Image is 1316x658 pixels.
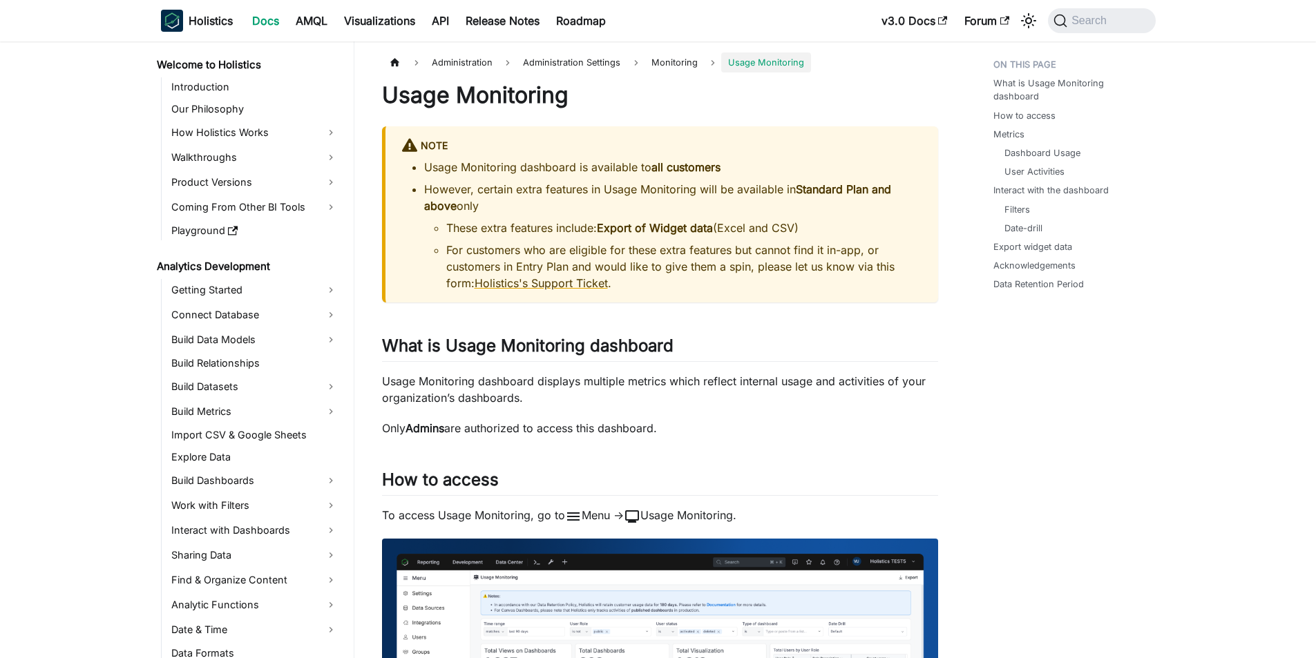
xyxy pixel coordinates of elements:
span: Monitoring [645,52,705,72]
a: What is Usage Monitoring dashboard [993,77,1147,103]
span: menu [565,508,582,525]
a: Build Metrics [167,400,342,423]
a: Docs [244,10,287,32]
img: Holistics [161,10,183,32]
a: Acknowledgements [993,259,1076,272]
button: Search (Command+K) [1048,8,1155,33]
a: Build Dashboards [167,470,342,492]
a: Filters [1004,203,1030,216]
h2: What is Usage Monitoring dashboard [382,336,938,362]
span: Administration Settings [516,52,627,72]
a: Metrics [993,128,1024,141]
a: Dashboard Usage [1004,146,1080,159]
a: Build Datasets [167,376,342,398]
div: Note [402,137,922,155]
a: Product Versions [167,171,342,193]
a: Import CSV & Google Sheets [167,425,342,445]
li: Usage Monitoring dashboard is available to [424,159,922,175]
a: Analytics Development [153,257,342,276]
a: How to access [993,109,1056,122]
span: Administration [425,52,499,72]
a: Connect Database [167,304,342,326]
a: Our Philosophy [167,99,342,119]
a: Build Relationships [167,354,342,373]
strong: Export of Widget data [597,221,713,235]
h1: Usage Monitoring [382,81,938,109]
span: Usage Monitoring [721,52,811,72]
b: Holistics [189,12,233,29]
a: User Activities [1004,165,1065,178]
a: Holistics's Support Ticket [475,276,608,290]
li: These extra features include: (Excel and CSV) [446,220,922,236]
a: Sharing Data [167,544,342,566]
a: Date & Time [167,619,342,641]
a: Data Retention Period [993,278,1084,291]
a: Getting Started [167,279,342,301]
a: How Holistics Works [167,122,342,144]
a: Roadmap [548,10,614,32]
a: Date-drill [1004,222,1042,235]
li: For customers who are eligible for these extra features but cannot find it in-app, or customers i... [446,242,922,291]
a: Build Data Models [167,329,342,351]
a: Analytic Functions [167,594,342,616]
a: API [423,10,457,32]
nav: Docs sidebar [147,41,354,658]
a: Visualizations [336,10,423,32]
li: However, certain extra features in Usage Monitoring will be available in only [424,181,922,291]
a: Home page [382,52,408,72]
a: Introduction [167,77,342,97]
span: monitor [624,508,640,525]
a: v3.0 Docs [873,10,956,32]
strong: all customers [651,160,721,174]
a: AMQL [287,10,336,32]
a: Walkthroughs [167,146,342,168]
a: Interact with the dashboard [993,184,1109,197]
a: Playground [167,221,342,240]
span: Search [1067,14,1115,27]
p: To access Usage Monitoring, go to Menu -> Usage Monitoring. [382,507,938,525]
nav: Breadcrumbs [382,52,938,72]
a: HolisticsHolisticsHolistics [161,10,233,32]
a: Find & Organize Content [167,569,342,591]
a: Welcome to Holistics [153,55,342,75]
p: Usage Monitoring dashboard displays multiple metrics which reflect internal usage and activities ... [382,373,938,406]
strong: Standard Plan and above [424,182,891,213]
a: Coming From Other BI Tools [167,196,342,218]
a: Work with Filters [167,494,342,516]
h2: How to access [382,470,938,496]
p: Only are authorized to access this dashboard. [382,420,938,436]
a: Export widget data [993,240,1072,253]
a: Forum [956,10,1018,32]
a: Explore Data [167,447,342,467]
a: Interact with Dashboards [167,519,342,541]
button: Switch between dark and light mode (currently system mode) [1018,10,1040,32]
strong: Admins [406,421,444,435]
a: Release Notes [457,10,548,32]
